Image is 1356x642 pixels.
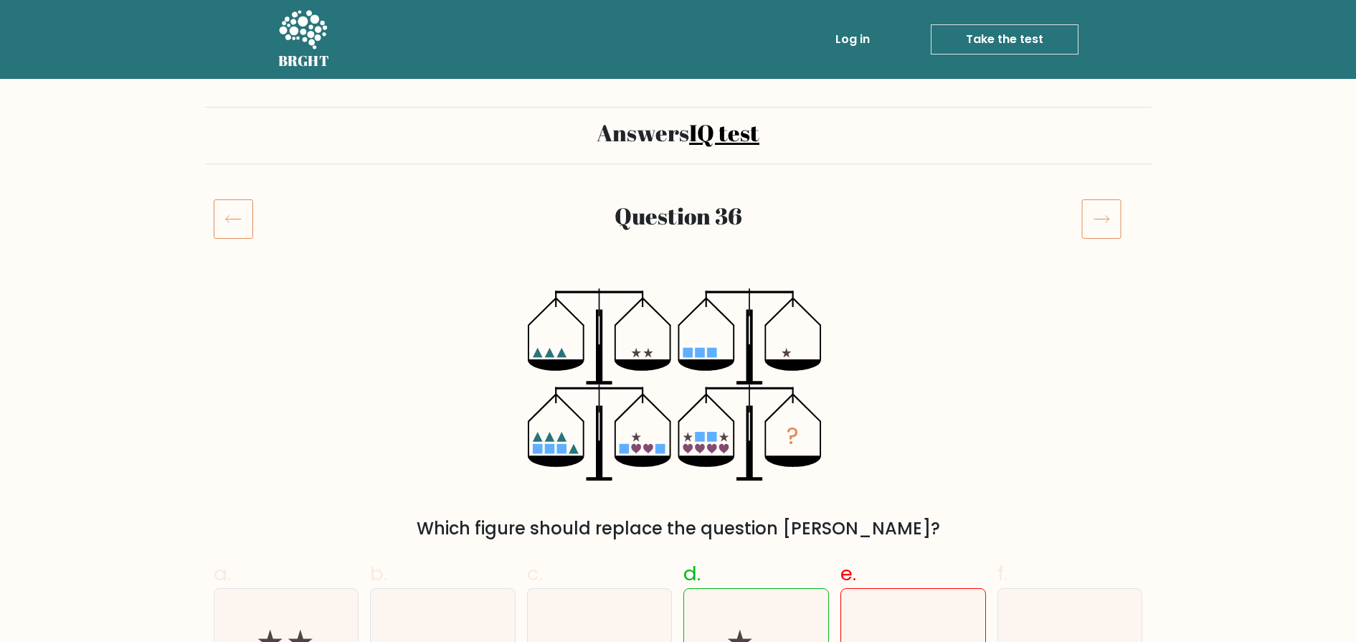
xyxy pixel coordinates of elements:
a: Log in [830,25,876,54]
a: BRGHT [278,6,330,73]
h2: Answers [214,119,1143,146]
h2: Question 36 [293,202,1064,230]
span: a. [214,560,231,587]
a: Take the test [931,24,1078,55]
span: f. [997,560,1007,587]
span: e. [840,560,856,587]
span: b. [370,560,387,587]
span: c. [527,560,543,587]
a: IQ test [689,117,759,148]
span: d. [683,560,701,587]
div: Which figure should replace the question [PERSON_NAME]? [222,516,1134,542]
h5: BRGHT [278,52,330,70]
tspan: ? [787,420,798,452]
